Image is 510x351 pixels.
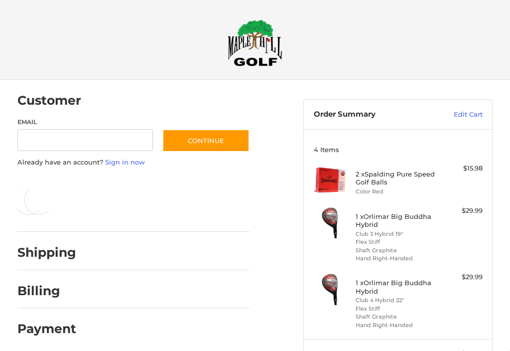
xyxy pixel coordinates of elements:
h4: 1 x Orlimar Big Buddha Hybrid [356,279,438,295]
li: Flex Stiff [356,305,438,313]
h3: 4 Items [314,146,483,154]
li: Shaft Graphite [356,246,438,255]
li: Hand Right-Handed [356,254,438,263]
button: Continue [162,129,250,152]
h4: 2 x Spalding Pure Speed Golf Balls [356,170,438,186]
li: Color Red [356,187,438,196]
li: Club 4 Hybrid 22° [356,296,438,305]
p: Already have an account? [17,158,250,168]
h2: Shipping [17,245,76,260]
div: $15.98 [440,164,483,174]
li: Club 3 Hybrid 19° [356,230,438,238]
li: Shaft Graphite [356,313,438,321]
label: Email [17,118,153,127]
h2: Billing [17,283,76,299]
div: $29.99 [440,206,483,216]
h2: Customer [17,93,81,108]
h4: 1 x Orlimar Big Buddha Hybrid [356,212,438,229]
a: Sign in now [105,158,145,166]
a: Edit Cart [429,110,483,120]
h2: Payment [17,321,76,337]
li: Hand Right-Handed [356,321,438,330]
div: $29.99 [440,272,483,282]
li: Flex Stiff [356,238,438,246]
img: Maple Hill Golf [228,19,282,66]
h3: Order Summary [314,110,429,120]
